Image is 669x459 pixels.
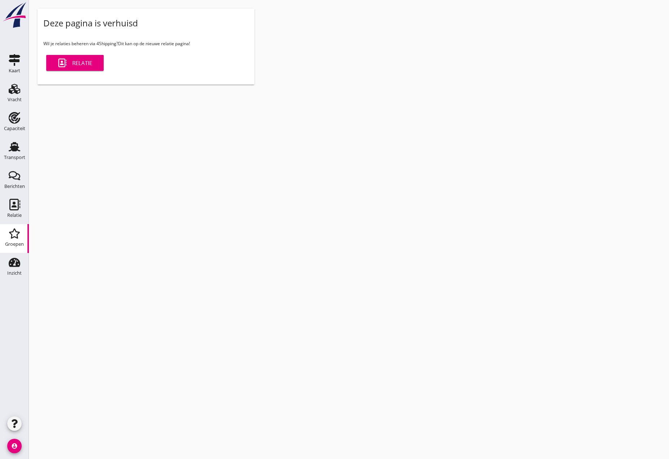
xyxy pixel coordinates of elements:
[43,40,118,47] span: Wil je relaties beheren via 4Shipping?
[4,184,25,189] div: Berichten
[9,68,20,73] div: Kaart
[4,155,25,160] div: Transport
[58,59,92,67] div: Relatie
[4,126,25,131] div: Capaciteit
[43,17,138,29] div: Deze pagina is verhuisd
[1,2,27,29] img: logo-small.a267ee39.svg
[7,213,22,218] div: Relatie
[8,97,22,102] div: Vracht
[7,439,22,453] i: account_circle
[118,40,190,47] span: Dit kan op de nieuwe relatie pagina!
[46,55,104,71] a: Relatie
[5,242,24,246] div: Groepen
[7,271,22,275] div: Inzicht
